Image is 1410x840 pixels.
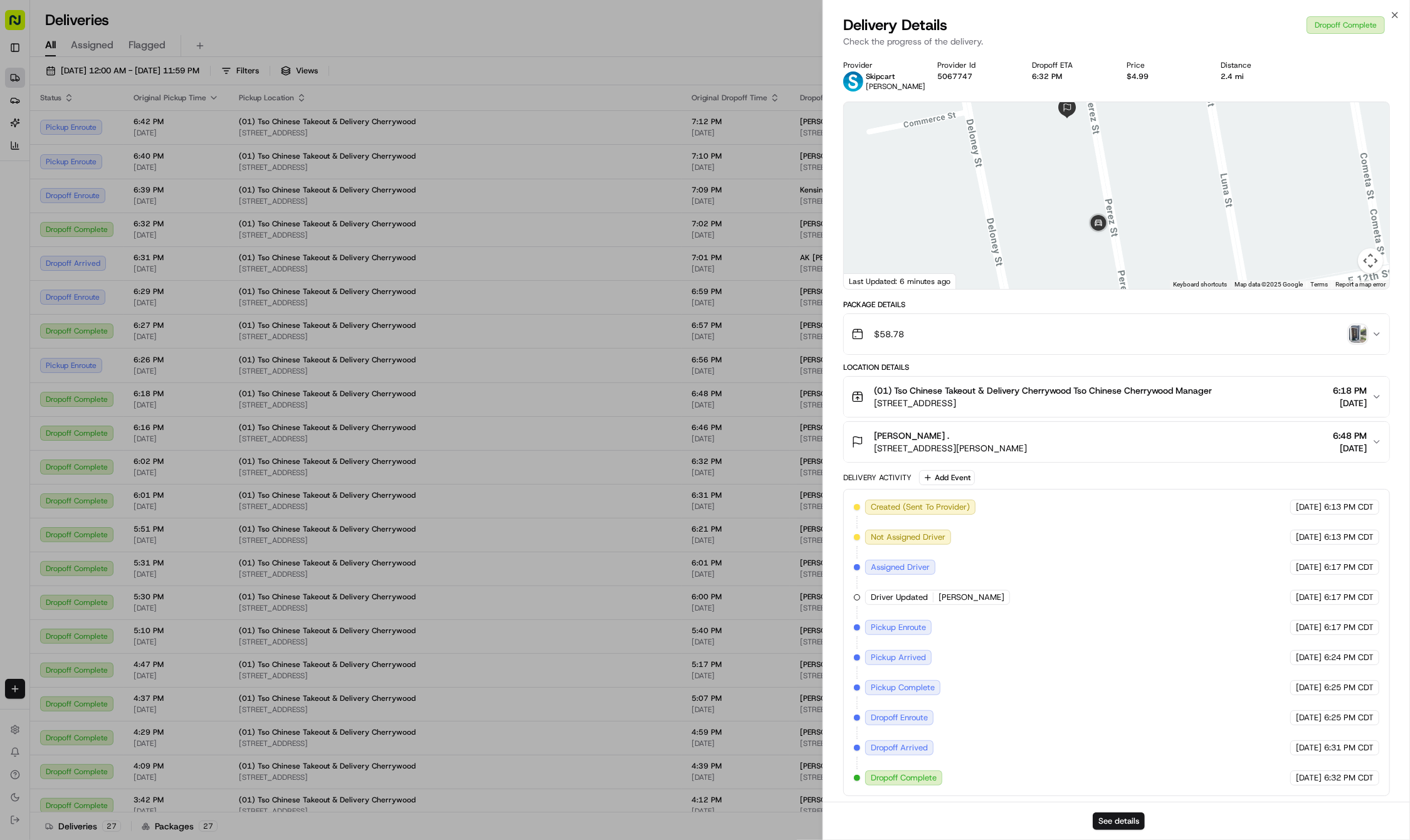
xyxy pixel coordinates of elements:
[1333,442,1367,454] span: [DATE]
[1032,71,1107,81] div: 6:32 PM
[1358,248,1383,273] button: Map camera controls
[1324,622,1374,633] span: 6:17 PM CDT
[1296,622,1322,633] span: [DATE]
[125,213,152,223] span: Pylon
[1310,281,1328,288] a: Terms (opens in new tab)
[939,592,1004,603] span: [PERSON_NAME]
[844,377,1389,417] button: (01) Tso Chinese Takeout & Delivery Cherrywood Tso Chinese Cherrywood Manager[STREET_ADDRESS]6:18...
[13,184,23,194] div: 📗
[118,182,201,195] span: API Documentation
[871,562,930,573] span: Assigned Driver
[1296,712,1322,723] span: [DATE]
[1296,652,1322,663] span: [DATE]
[1324,712,1374,723] span: 6:25 PM CDT
[843,71,863,92] img: profile_skipcart_partner.png
[844,314,1389,354] button: $58.78photo_proof_of_delivery image
[25,182,96,195] span: Knowledge Base
[1296,501,1322,513] span: [DATE]
[1234,281,1303,288] span: Map data ©2025 Google
[1296,532,1322,543] span: [DATE]
[919,470,975,485] button: Add Event
[843,15,947,35] span: Delivery Details
[1333,429,1367,442] span: 6:48 PM
[874,429,949,442] span: [PERSON_NAME] .
[847,273,888,289] a: Open this area in Google Maps (opens a new window)
[843,60,918,70] div: Provider
[938,60,1013,70] div: Provider Id
[13,120,35,143] img: 1736555255976-a54dd68f-1ca7-489b-9aae-adbdc363a1c4
[1333,384,1367,397] span: 6:18 PM
[871,682,935,693] span: Pickup Complete
[1296,742,1322,753] span: [DATE]
[1296,682,1322,693] span: [DATE]
[8,177,101,200] a: 📗Knowledge Base
[843,473,912,483] div: Delivery Activity
[1333,397,1367,409] span: [DATE]
[874,328,904,340] span: $58.78
[866,71,895,81] span: Skipcart
[1324,501,1374,513] span: 6:13 PM CDT
[871,592,928,603] span: Driver Updated
[1032,60,1107,70] div: Dropoff ETA
[106,184,116,194] div: 💻
[871,712,928,723] span: Dropoff Enroute
[43,133,159,143] div: We're available if you need us!
[844,273,956,289] div: Last Updated: 6 minutes ago
[871,742,928,753] span: Dropoff Arrived
[1173,280,1227,289] button: Keyboard shortcuts
[844,422,1389,462] button: [PERSON_NAME] .[STREET_ADDRESS][PERSON_NAME]6:48 PM[DATE]
[33,81,207,95] input: Clear
[1324,682,1374,693] span: 6:25 PM CDT
[1324,532,1374,543] span: 6:13 PM CDT
[843,362,1390,372] div: Location Details
[1335,281,1386,288] a: Report a map error
[1296,772,1322,784] span: [DATE]
[1127,60,1201,70] div: Price
[866,81,925,92] span: [PERSON_NAME]
[938,71,973,81] button: 5067747
[1221,71,1296,81] div: 2.4 mi
[871,532,945,543] span: Not Assigned Driver
[1324,742,1374,753] span: 6:31 PM CDT
[1296,562,1322,573] span: [DATE]
[1324,652,1374,663] span: 6:24 PM CDT
[1127,71,1201,81] div: $4.99
[13,51,228,71] p: Welcome 👋
[874,442,1027,454] span: [STREET_ADDRESS][PERSON_NAME]
[874,397,1212,409] span: [STREET_ADDRESS]
[1349,325,1367,343] img: photo_proof_of_delivery image
[871,622,926,633] span: Pickup Enroute
[874,384,1212,397] span: (01) Tso Chinese Takeout & Delivery Cherrywood Tso Chinese Cherrywood Manager
[213,124,228,139] button: Start new chat
[871,652,926,663] span: Pickup Arrived
[1324,772,1374,784] span: 6:32 PM CDT
[1093,812,1145,830] button: See details
[847,273,888,289] img: Google
[871,772,937,784] span: Dropoff Complete
[1324,562,1374,573] span: 6:17 PM CDT
[843,300,1390,310] div: Package Details
[43,120,206,133] div: Start new chat
[101,177,206,200] a: 💻API Documentation
[871,501,970,513] span: Created (Sent To Provider)
[1324,592,1374,603] span: 6:17 PM CDT
[88,213,152,223] a: Powered byPylon
[843,35,1390,48] p: Check the progress of the delivery.
[13,13,38,38] img: Nash
[1296,592,1322,603] span: [DATE]
[1221,60,1296,70] div: Distance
